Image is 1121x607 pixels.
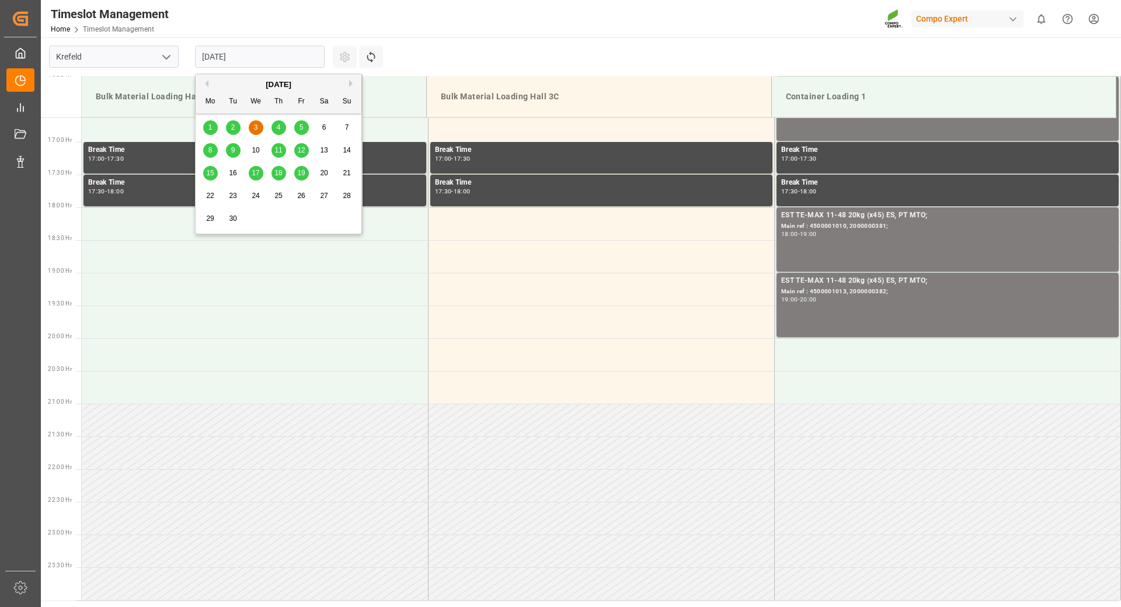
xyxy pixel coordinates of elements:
[1028,6,1054,32] button: show 0 new notifications
[203,189,218,203] div: Choose Monday, September 22nd, 2025
[781,177,1114,189] div: Break Time
[226,211,241,226] div: Choose Tuesday, September 30th, 2025
[48,202,72,209] span: 18:00 Hr
[271,189,286,203] div: Choose Thursday, September 25th, 2025
[249,95,263,109] div: We
[781,231,798,237] div: 18:00
[107,189,124,194] div: 18:00
[48,464,72,470] span: 22:00 Hr
[343,146,350,154] span: 14
[271,143,286,158] div: Choose Thursday, September 11th, 2025
[49,46,179,68] input: Type to search/select
[229,192,236,200] span: 23
[800,231,817,237] div: 19:00
[48,333,72,339] span: 20:00 Hr
[781,144,1114,156] div: Break Time
[451,156,453,161] div: -
[800,156,817,161] div: 17:30
[297,169,305,177] span: 19
[454,189,471,194] div: 18:00
[203,120,218,135] div: Choose Monday, September 1st, 2025
[254,123,258,131] span: 3
[340,166,354,181] div: Choose Sunday, September 21st, 2025
[1054,6,1081,32] button: Help Center
[201,80,208,87] button: Previous Month
[800,297,817,302] div: 20:00
[48,235,72,241] span: 18:30 Hr
[798,189,800,194] div: -
[317,143,332,158] div: Choose Saturday, September 13th, 2025
[203,95,218,109] div: Mo
[317,189,332,203] div: Choose Saturday, September 27th, 2025
[911,8,1028,30] button: Compo Expert
[798,156,800,161] div: -
[340,95,354,109] div: Su
[274,169,282,177] span: 18
[781,210,1114,221] div: EST TE-MAX 11-48 20kg (x45) ES, PT MTO;
[231,146,235,154] span: 9
[249,189,263,203] div: Choose Wednesday, September 24th, 2025
[781,86,1107,107] div: Container Loading 1
[800,189,817,194] div: 18:00
[203,211,218,226] div: Choose Monday, September 29th, 2025
[294,120,309,135] div: Choose Friday, September 5th, 2025
[196,79,361,91] div: [DATE]
[271,166,286,181] div: Choose Thursday, September 18th, 2025
[226,166,241,181] div: Choose Tuesday, September 16th, 2025
[107,156,124,161] div: 17:30
[203,143,218,158] div: Choose Monday, September 8th, 2025
[320,192,328,200] span: 27
[274,192,282,200] span: 25
[277,123,281,131] span: 4
[206,169,214,177] span: 15
[229,214,236,223] span: 30
[781,275,1114,287] div: EST TE-MAX 11-48 20kg (x45) ES, PT MTO;
[294,189,309,203] div: Choose Friday, September 26th, 2025
[911,11,1023,27] div: Compo Expert
[226,143,241,158] div: Choose Tuesday, September 9th, 2025
[300,123,304,131] span: 5
[91,86,417,107] div: Bulk Material Loading Hall 1
[271,120,286,135] div: Choose Thursday, September 4th, 2025
[157,48,175,66] button: open menu
[226,189,241,203] div: Choose Tuesday, September 23rd, 2025
[317,95,332,109] div: Sa
[271,95,286,109] div: Th
[294,95,309,109] div: Fr
[105,156,107,161] div: -
[208,123,213,131] span: 1
[252,146,259,154] span: 10
[226,95,241,109] div: Tu
[88,156,105,161] div: 17:00
[435,144,768,156] div: Break Time
[435,189,452,194] div: 17:30
[48,497,72,503] span: 22:30 Hr
[781,287,1114,297] div: Main ref : 4500001013, 2000000382;
[340,189,354,203] div: Choose Sunday, September 28th, 2025
[195,46,325,68] input: DD.MM.YYYY
[343,192,350,200] span: 28
[231,123,235,131] span: 2
[48,366,72,372] span: 20:30 Hr
[48,398,72,405] span: 21:00 Hr
[88,189,105,194] div: 17:30
[48,562,72,568] span: 23:30 Hr
[435,177,768,189] div: Break Time
[343,169,350,177] span: 21
[340,120,354,135] div: Choose Sunday, September 7th, 2025
[436,86,762,107] div: Bulk Material Loading Hall 3C
[781,189,798,194] div: 17:30
[435,156,452,161] div: 17:00
[199,116,358,230] div: month 2025-09
[48,300,72,307] span: 19:30 Hr
[48,529,72,536] span: 23:00 Hr
[297,146,305,154] span: 12
[252,169,259,177] span: 17
[798,231,800,237] div: -
[206,214,214,223] span: 29
[249,166,263,181] div: Choose Wednesday, September 17th, 2025
[88,177,422,189] div: Break Time
[294,166,309,181] div: Choose Friday, September 19th, 2025
[320,146,328,154] span: 13
[48,169,72,176] span: 17:30 Hr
